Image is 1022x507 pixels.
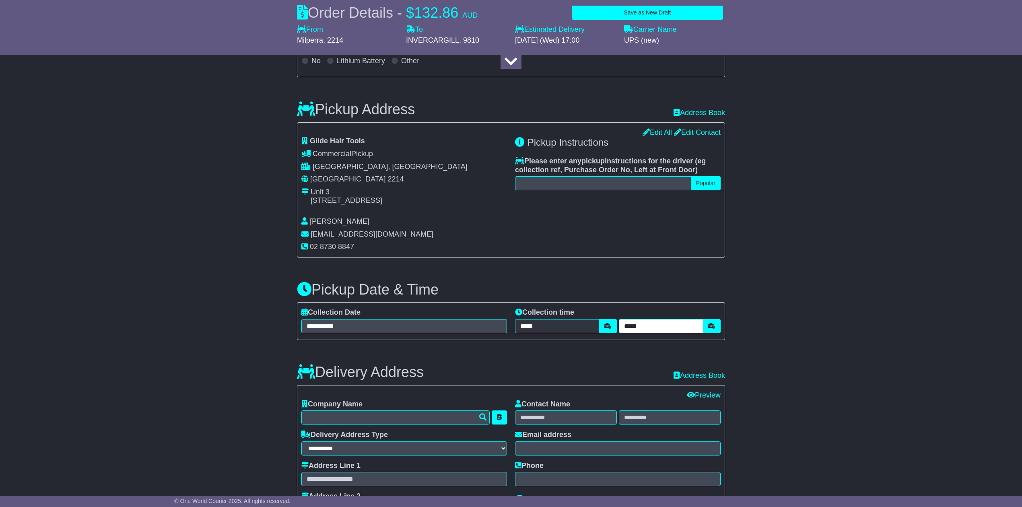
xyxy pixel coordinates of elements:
a: Address Book [674,371,725,379]
span: 2214 [387,175,404,183]
label: Collection Date [301,308,361,317]
div: UPS (new) [624,36,725,45]
div: [DATE] (Wed) 17:00 [515,36,616,45]
button: Save as New Draft [572,6,723,20]
span: 02 8730 8847 [310,243,354,251]
a: Preview [687,391,721,399]
label: Email address [515,431,571,439]
h3: Delivery Address [297,364,424,380]
div: [STREET_ADDRESS] [311,196,382,205]
label: Company Name [301,400,363,409]
span: pickup [581,157,605,165]
label: Contact Name [515,400,570,409]
span: Pickup Instructions [527,137,608,148]
span: INVERCARGILL [406,36,459,44]
span: $ [406,4,414,21]
span: Glide Hair Tools [310,137,365,145]
label: Estimated Delivery [515,25,616,34]
span: , 9810 [459,36,479,44]
label: Please enter any instructions for the driver ( ) [515,157,721,174]
label: Phone [515,462,544,470]
span: Commercial [313,150,351,158]
button: Popular [691,176,721,190]
span: © One World Courier 2025. All rights reserved. [174,498,291,504]
a: Edit Contact [674,128,721,136]
span: [GEOGRAPHIC_DATA] [310,175,385,183]
a: Address Book [674,109,725,117]
span: AUD [462,11,478,19]
div: Order Details - [297,4,478,21]
span: [EMAIL_ADDRESS][DOMAIN_NAME] [311,230,433,238]
span: , 2214 [323,36,343,44]
label: Carrier Name [624,25,677,34]
label: To [406,25,423,34]
label: From [297,25,323,34]
label: Address Line 1 [301,462,361,470]
div: Unit 3 [311,188,382,197]
span: [PERSON_NAME] [310,217,369,225]
div: Pickup [301,150,507,159]
label: Delivery Address Type [301,431,388,439]
label: Address Line 2 [301,492,361,501]
label: Collection time [515,308,574,317]
h3: Pickup Address [297,101,415,117]
h3: Pickup Date & Time [297,282,725,298]
span: Delivery Instructions [527,495,614,505]
span: 132.86 [414,4,458,21]
span: Milperra [297,36,323,44]
span: eg collection ref, Purchase Order No, Left at Front Door [515,157,706,174]
a: Edit All [643,128,672,136]
span: [GEOGRAPHIC_DATA], [GEOGRAPHIC_DATA] [313,163,468,171]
